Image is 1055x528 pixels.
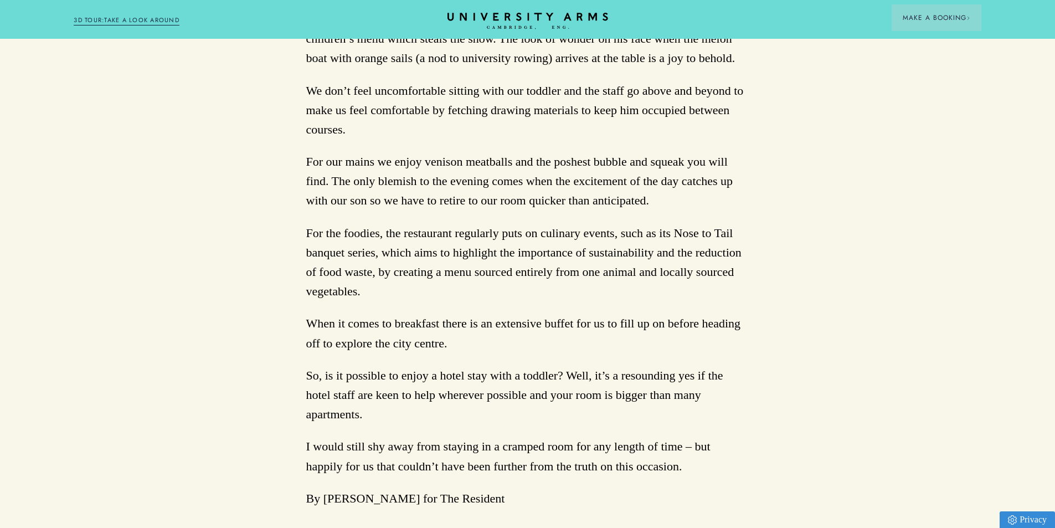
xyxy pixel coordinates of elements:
[306,366,749,424] p: So, is it possible to enjoy a hotel stay with a toddler? Well, it’s a resounding yes if the hotel...
[966,16,970,20] img: Arrow icon
[306,223,749,301] p: For the foodies, the restaurant regularly puts on culinary events, such as its Nose to Tail banqu...
[447,13,608,30] a: Home
[306,314,749,352] p: When it comes to breakfast there is an extensive buffet for us to fill up on before heading off t...
[306,81,749,140] p: We don’t feel uncomfortable sitting with our toddler and the staff go above and beyond to make us...
[1008,515,1017,525] img: Privacy
[74,16,179,25] a: 3D TOUR:TAKE A LOOK AROUND
[903,13,970,23] span: Make a Booking
[306,152,749,211] p: For our mains we enjoy venison meatballs and the poshest bubble and squeak you will find. The onl...
[306,489,749,508] p: By [PERSON_NAME] for The Resident
[892,4,981,31] button: Make a BookingArrow icon
[306,437,749,475] p: I would still shy away from staying in a cramped room for any length of time – but happily for us...
[1000,511,1055,528] a: Privacy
